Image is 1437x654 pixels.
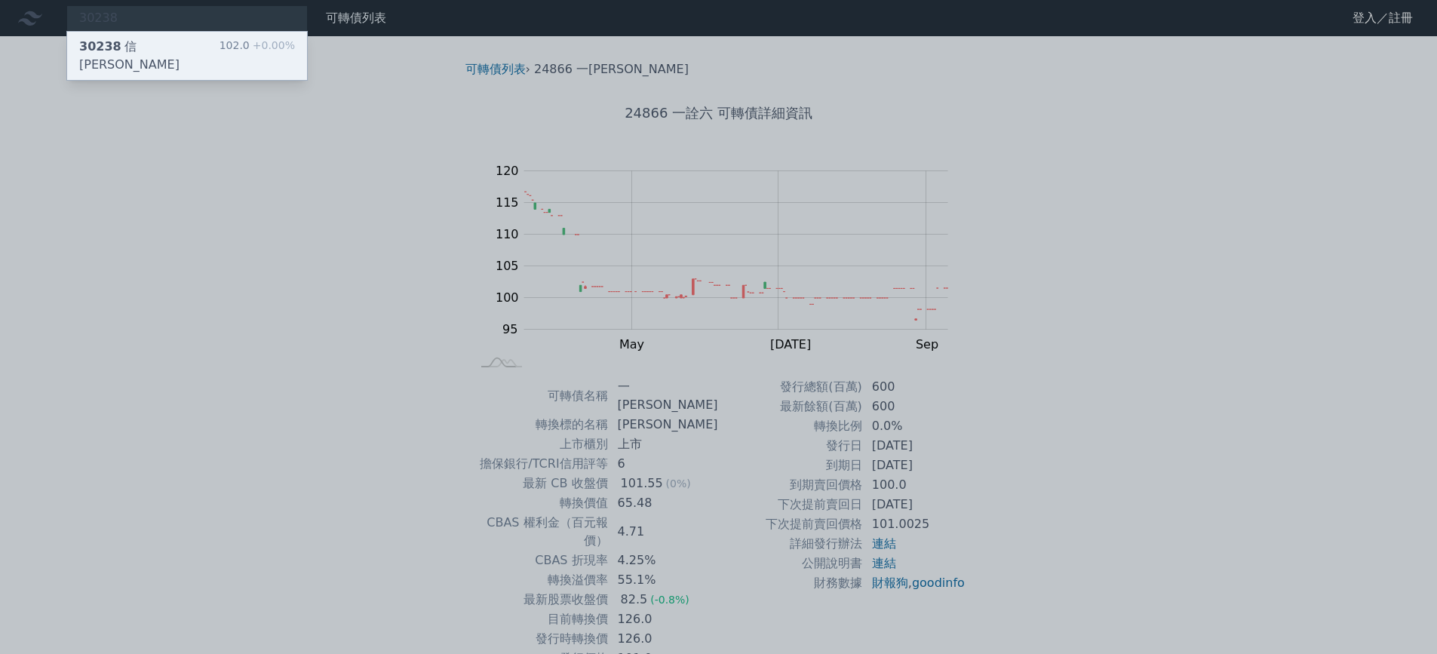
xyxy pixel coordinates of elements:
[250,39,295,51] span: +0.00%
[79,39,121,54] span: 30238
[1362,582,1437,654] div: 聊天小工具
[67,32,307,80] a: 30238信[PERSON_NAME] 102.0+0.00%
[79,38,220,74] div: 信[PERSON_NAME]
[220,38,295,74] div: 102.0
[1362,582,1437,654] iframe: Chat Widget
